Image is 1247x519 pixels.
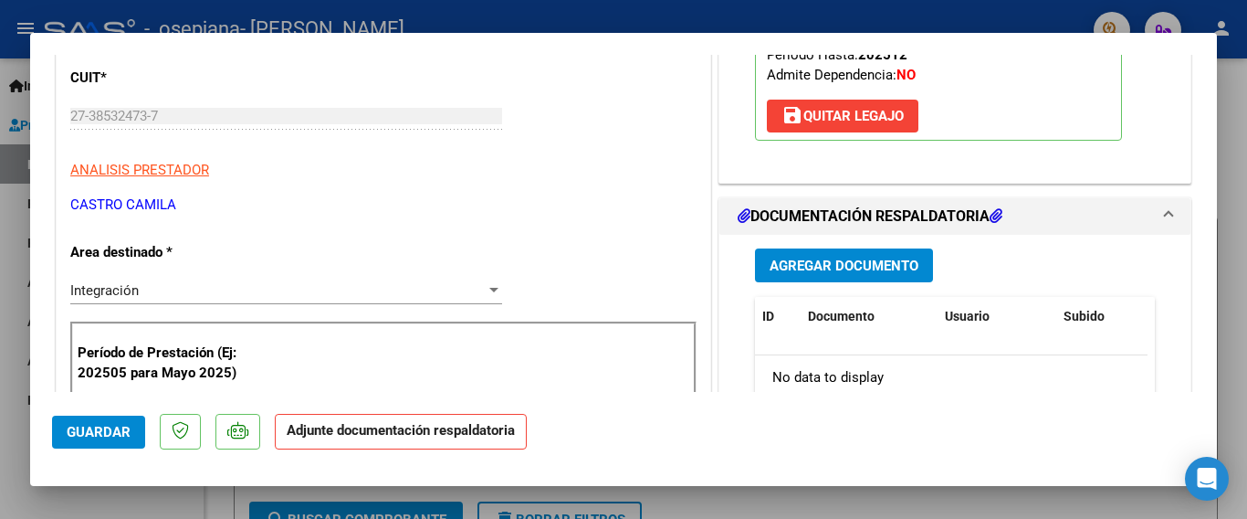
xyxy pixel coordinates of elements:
[70,68,258,89] p: CUIT
[945,309,990,323] span: Usuario
[70,162,209,178] span: ANALISIS PRESTADOR
[70,195,697,216] p: CASTRO CAMILA
[67,424,131,440] span: Guardar
[801,297,938,336] datatable-header-cell: Documento
[770,258,918,274] span: Agregar Documento
[70,242,258,263] p: Area destinado *
[938,297,1056,336] datatable-header-cell: Usuario
[1064,309,1105,323] span: Subido
[808,309,875,323] span: Documento
[719,198,1190,235] mat-expansion-panel-header: DOCUMENTACIÓN RESPALDATORIA
[781,104,803,126] mat-icon: save
[755,249,933,282] button: Agregar Documento
[762,309,774,323] span: ID
[70,282,139,299] span: Integración
[52,416,145,449] button: Guardar
[755,297,801,336] datatable-header-cell: ID
[1056,297,1147,336] datatable-header-cell: Subido
[78,343,261,384] p: Período de Prestación (Ej: 202505 para Mayo 2025)
[738,206,1002,228] h1: DOCUMENTACIÓN RESPALDATORIA
[767,100,918,132] button: Quitar Legajo
[1185,457,1229,501] div: Open Intercom Messenger
[781,108,904,124] span: Quitar Legajo
[858,47,907,63] strong: 202512
[287,422,515,439] strong: Adjunte documentación respaldatoria
[755,355,1147,401] div: No data to display
[896,67,916,83] strong: NO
